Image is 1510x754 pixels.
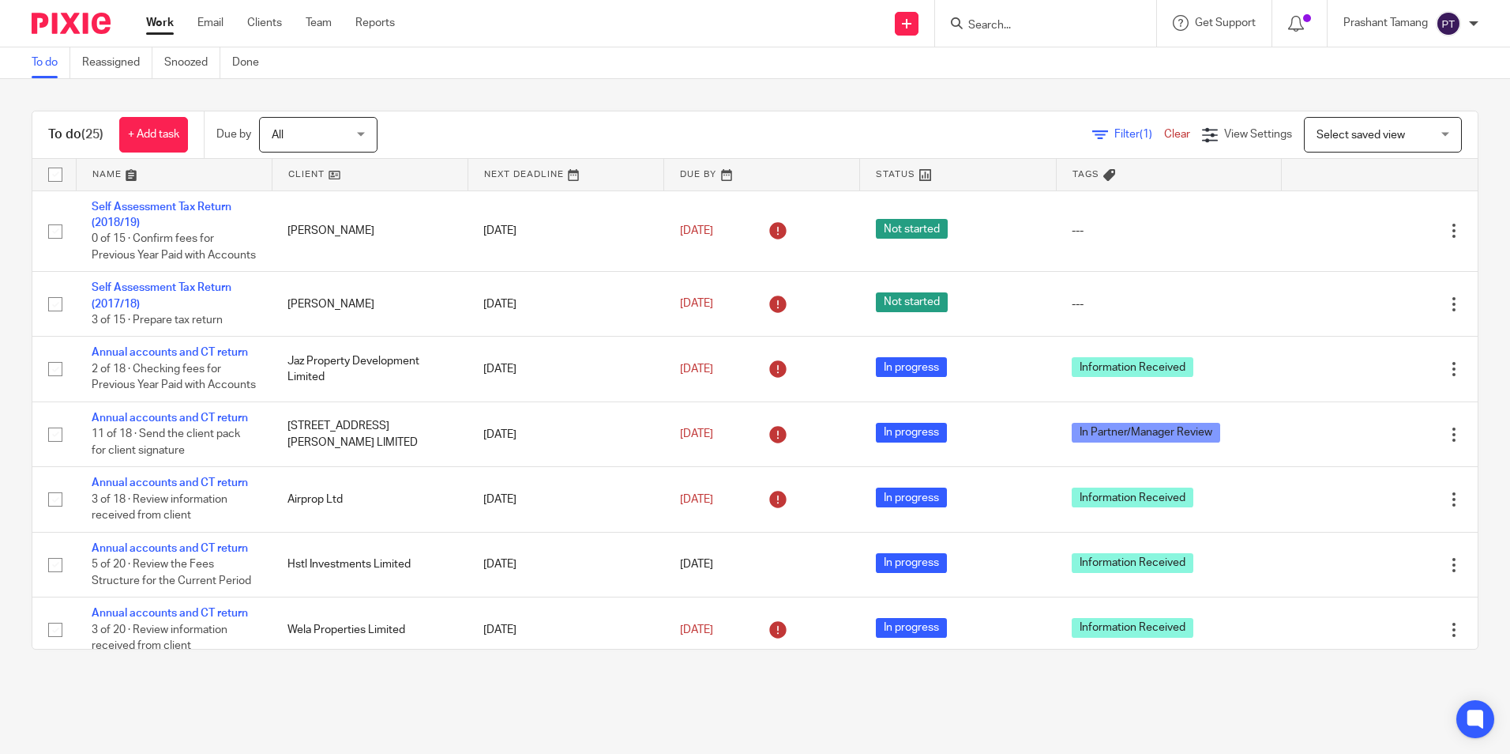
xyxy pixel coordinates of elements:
p: Due by [216,126,251,142]
a: Done [232,47,271,78]
span: Tags [1072,170,1099,179]
span: [DATE] [680,429,713,440]
span: In progress [876,553,947,573]
td: Wela Properties Limited [272,598,468,662]
span: In progress [876,357,947,377]
input: Search [967,19,1109,33]
a: Work [146,15,174,31]
a: Reassigned [82,47,152,78]
span: [DATE] [680,560,713,571]
span: 0 of 15 · Confirm fees for Previous Year Paid with Accounts [92,233,256,261]
a: Annual accounts and CT return [92,477,248,488]
p: Prashant Tamang [1343,15,1428,31]
td: [DATE] [468,532,663,597]
span: 5 of 20 · Review the Fees Structure for the Current Period [92,559,251,586]
td: [DATE] [468,598,663,662]
span: (25) [81,128,103,141]
a: Email [197,15,223,31]
span: Select saved view [1317,130,1405,141]
td: [PERSON_NAME] [272,190,468,272]
span: Information Received [1072,618,1193,638]
span: 3 of 15 · Prepare tax return [92,315,223,326]
td: [DATE] [468,337,663,402]
span: Get Support [1195,17,1256,28]
span: All [272,130,284,141]
a: Clients [247,15,282,31]
h1: To do [48,126,103,143]
span: 3 of 18 · Review information received from client [92,494,227,522]
a: Team [306,15,332,31]
a: Annual accounts and CT return [92,413,248,424]
span: [DATE] [680,364,713,375]
span: In Partner/Manager Review [1072,423,1220,443]
td: [DATE] [468,272,663,337]
a: Annual accounts and CT return [92,608,248,619]
span: View Settings [1224,129,1292,140]
span: Not started [876,292,948,312]
td: Jaz Property Development Limited [272,337,468,402]
a: Self Assessment Tax Return (2017/18) [92,282,231,309]
span: Information Received [1072,488,1193,507]
span: 11 of 18 · Send the client pack for client signature [92,429,240,457]
div: --- [1072,223,1266,239]
img: Pixie [32,13,111,34]
td: [DATE] [468,467,663,532]
a: To do [32,47,70,78]
td: [PERSON_NAME] [272,272,468,337]
span: (1) [1140,129,1152,140]
td: [STREET_ADDRESS][PERSON_NAME] LIMITED [272,402,468,466]
span: [DATE] [680,225,713,236]
span: 2 of 18 · Checking fees for Previous Year Paid with Accounts [92,364,256,391]
span: In progress [876,423,947,443]
td: Hstl Investments Limited [272,532,468,597]
td: [DATE] [468,402,663,466]
span: In progress [876,618,947,638]
span: 3 of 20 · Review information received from client [92,624,227,652]
img: svg%3E [1436,11,1461,36]
span: [DATE] [680,624,713,635]
td: [DATE] [468,190,663,272]
a: Self Assessment Tax Return (2018/19) [92,202,231,228]
span: [DATE] [680,299,713,310]
span: [DATE] [680,494,713,505]
span: In progress [876,488,947,507]
a: Annual accounts and CT return [92,347,248,358]
span: Not started [876,219,948,239]
span: Filter [1114,129,1164,140]
span: Information Received [1072,357,1193,377]
a: + Add task [119,117,188,153]
td: Airprop Ltd [272,467,468,532]
a: Snoozed [164,47,220,78]
div: --- [1072,296,1266,312]
a: Reports [355,15,395,31]
a: Annual accounts and CT return [92,543,248,554]
a: Clear [1164,129,1190,140]
span: Information Received [1072,553,1193,573]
